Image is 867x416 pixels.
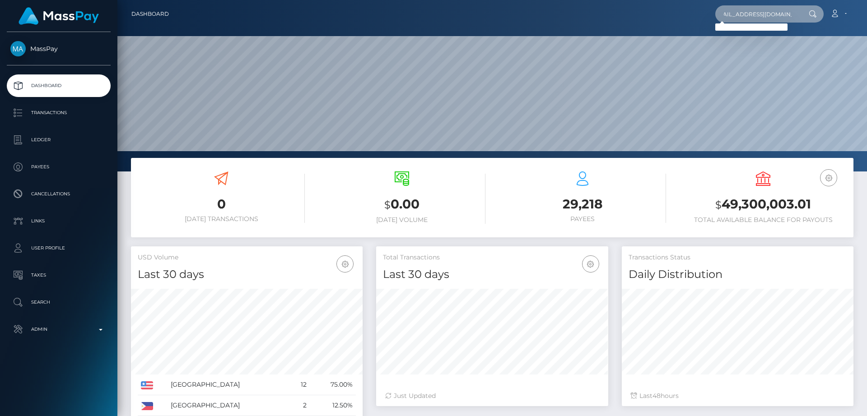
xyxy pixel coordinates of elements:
td: 12.50% [310,395,356,416]
h3: 29,218 [499,195,666,213]
img: MassPay [10,41,26,56]
td: 12 [290,374,310,395]
a: Taxes [7,264,111,287]
small: $ [715,199,722,211]
h5: USD Volume [138,253,356,262]
h3: 49,300,003.01 [680,195,847,214]
h6: Payees [499,215,666,223]
a: Search [7,291,111,314]
a: User Profile [7,237,111,259]
td: 2 [290,395,310,416]
span: 48 [653,392,661,400]
p: Search [10,296,107,309]
a: Links [7,210,111,232]
td: [GEOGRAPHIC_DATA] [168,374,290,395]
p: Dashboard [10,79,107,92]
p: Admin [10,323,107,336]
h4: Last 30 days [138,267,356,282]
div: Last hours [631,391,844,401]
td: [GEOGRAPHIC_DATA] [168,395,290,416]
img: MassPay Logo [19,7,99,25]
p: Transactions [10,106,107,120]
p: Payees [10,160,107,174]
h6: Total Available Balance for Payouts [680,216,847,224]
h5: Transactions Status [629,253,847,262]
p: User Profile [10,241,107,255]
p: Links [10,214,107,228]
a: Admin [7,318,111,341]
a: Cancellations [7,183,111,205]
h6: [DATE] Transactions [138,215,305,223]
h3: 0 [138,195,305,213]
p: Taxes [10,268,107,282]
p: Ledger [10,133,107,147]
h4: Last 30 days [383,267,601,282]
a: Transactions [7,102,111,124]
img: US.png [141,381,153,389]
h6: [DATE] Volume [318,216,485,224]
h3: 0.00 [318,195,485,214]
h4: Daily Distribution [629,267,847,282]
a: Payees [7,156,111,178]
div: Just Updated [385,391,599,401]
input: Search... [715,5,800,23]
td: 75.00% [310,374,356,395]
small: $ [384,199,391,211]
a: Dashboard [131,5,169,23]
h5: Total Transactions [383,253,601,262]
p: Cancellations [10,187,107,201]
a: Dashboard [7,74,111,97]
a: Ledger [7,129,111,151]
img: PH.png [141,402,153,410]
span: MassPay [7,45,111,53]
